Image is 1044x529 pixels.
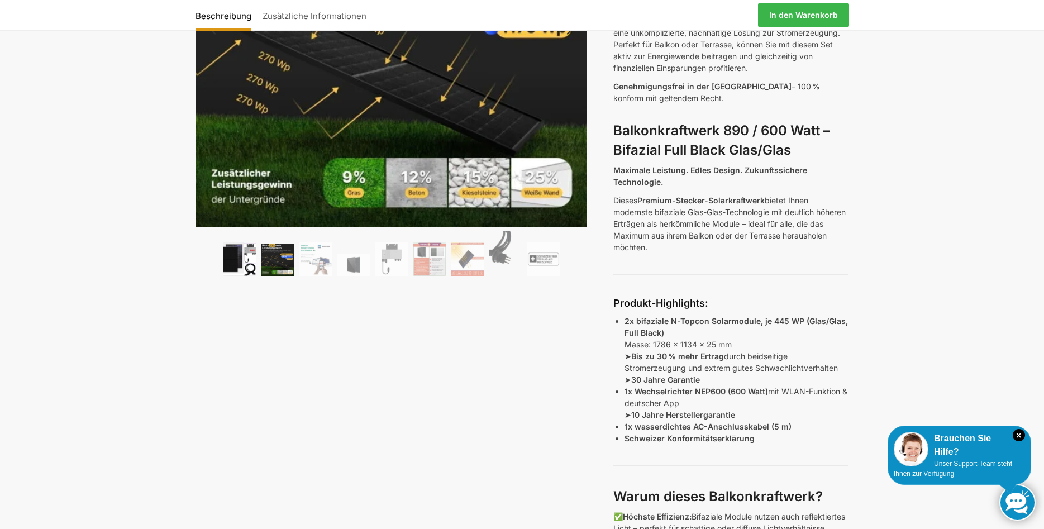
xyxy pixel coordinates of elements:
strong: Schweizer Konformitätserklärung [625,433,755,443]
strong: Balkonkraftwerk 890 / 600 Watt – Bifazial Full Black Glas/Glas [613,122,830,158]
span: Unser Support-Team steht Ihnen zur Verfügung [894,460,1012,478]
img: Bificial 30 % mehr Leistung [451,242,484,276]
strong: 1x wasserdichtes AC-Anschlusskabel (5 m) [625,422,792,431]
p: Masse: 1786 x 1134 x 25 mm ➤ durch beidseitige Stromerzeugung und extrem gutes Schwachlichtverhal... [625,315,848,385]
strong: Produkt-Highlights: [613,297,708,309]
img: Balkonkraftwerk 890/600 Watt bificial Glas/Glas – Bild 9 [527,242,560,276]
strong: Premium-Stecker-Solarkraftwerk [637,196,765,205]
a: In den Warenkorb [758,3,849,27]
img: Balkonkraftwerk 890/600 Watt bificial Glas/Glas – Bild 2 [261,244,294,275]
img: Maysun [337,254,370,276]
img: Bificial im Vergleich zu billig Modulen [413,242,446,276]
img: Customer service [894,432,928,466]
a: Beschreibung [196,2,257,28]
i: Schließen [1013,429,1025,441]
img: Balkonkraftwerk 890/600 Watt bificial Glas/Glas – Bild 5 [375,242,408,276]
strong: Maximale Leistung. Edles Design. Zukunftssichere Technologie. [613,165,807,187]
img: Bificiales Hochleistungsmodul [223,242,256,276]
img: Balkonkraftwerk 890/600 Watt bificial Glas/Glas – Bild 3 [299,242,332,276]
strong: Höchste Effizienz: [623,512,692,521]
img: Anschlusskabel-3meter_schweizer-stecker [489,231,522,276]
a: Zusätzliche Informationen [257,2,372,28]
p: Dieses bietet Ihnen modernste bifaziale Glas-Glas-Technologie mit deutlich höheren Erträgen als h... [613,194,848,253]
p: mit WLAN-Funktion & deutscher App ➤ [625,385,848,421]
strong: Bis zu 30 % mehr Ertrag [631,351,724,361]
strong: 2x bifaziale N-Topcon Solarmodule, je 445 WP (Glas/Glas, Full Black) [625,316,848,337]
strong: 1x Wechselrichter NEP600 (600 Watt) [625,387,768,396]
strong: 10 Jahre Herstellergarantie [631,410,735,420]
p: Unser Balkonkraftwerk-Set wurde speziell für die Anforderungen in der [GEOGRAPHIC_DATA] erstellt,... [613,3,848,74]
strong: 30 Jahre Garantie [631,375,700,384]
div: Brauchen Sie Hilfe? [894,432,1025,459]
span: Genehmigungsfrei in der [GEOGRAPHIC_DATA] [613,82,792,91]
strong: Warum dieses Balkonkraftwerk? [613,488,823,504]
span: – 100 % konform mit geltendem Recht. [613,82,820,103]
